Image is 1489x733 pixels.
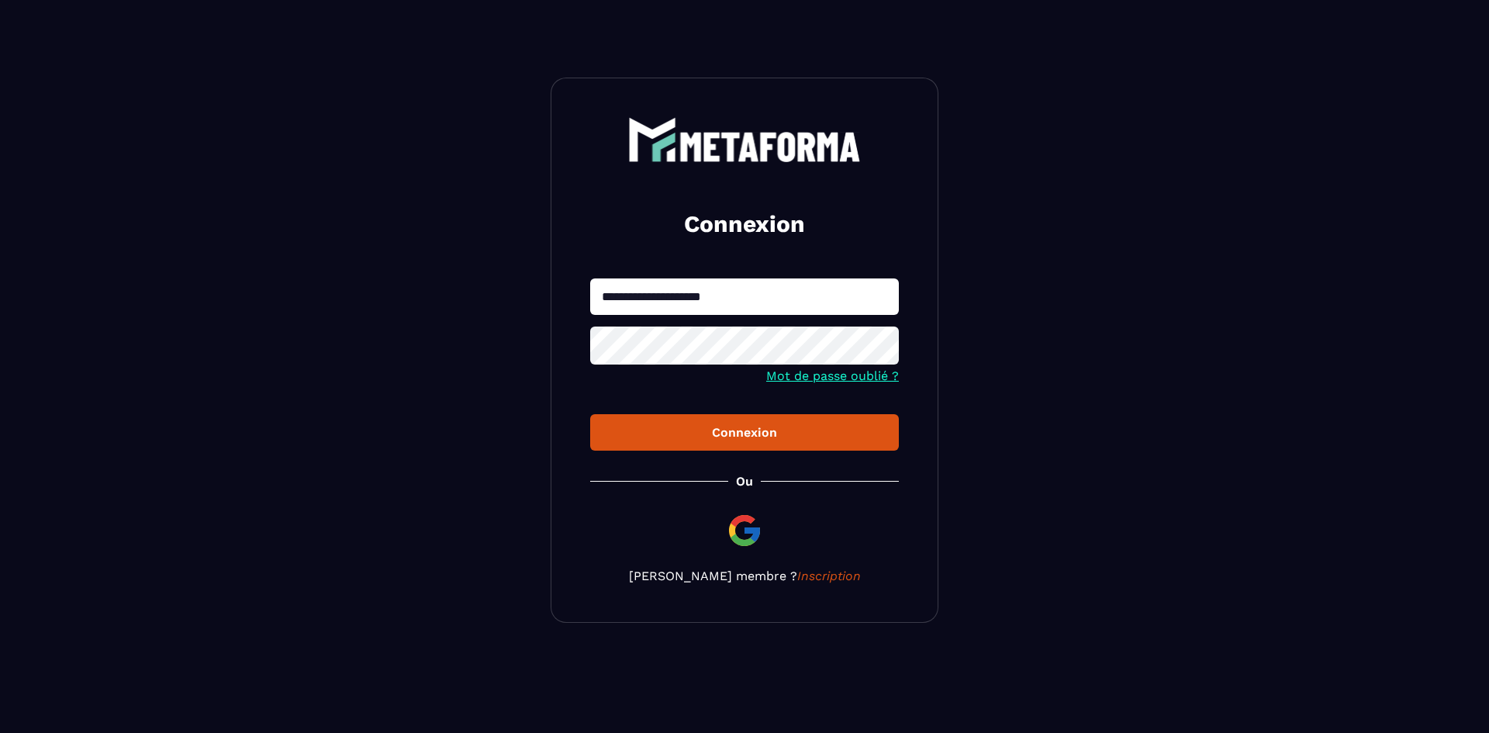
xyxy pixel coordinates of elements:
div: Connexion [603,425,886,440]
button: Connexion [590,414,899,451]
h2: Connexion [609,209,880,240]
a: logo [590,117,899,162]
img: logo [628,117,861,162]
p: Ou [736,474,753,489]
a: Mot de passe oublié ? [766,368,899,383]
a: Inscription [797,569,861,583]
p: [PERSON_NAME] membre ? [590,569,899,583]
img: google [726,512,763,549]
